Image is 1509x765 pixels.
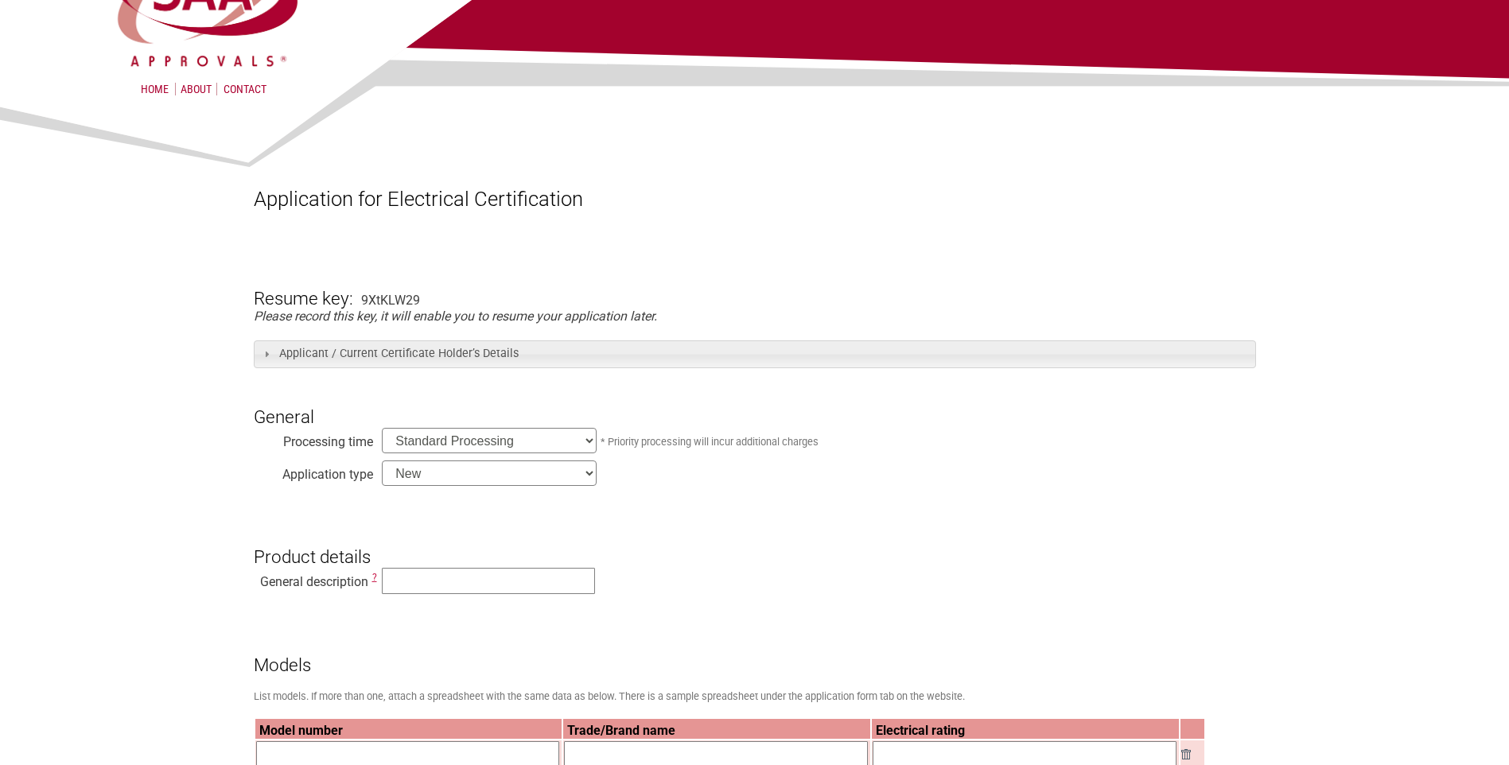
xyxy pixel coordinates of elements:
[563,719,870,739] th: Trade/Brand name
[254,187,1256,211] h1: Application for Electrical Certification
[175,83,217,95] a: About
[254,309,657,324] em: Please record this key, it will enable you to resume your application later.
[372,572,377,583] span: This is a description of the “type” of electrical equipment being more specific than the Regulato...
[872,719,1179,739] th: Electrical rating
[255,719,562,739] th: Model number
[141,83,169,95] a: Home
[601,436,819,448] small: * Priority processing will incur additional charges
[254,519,1256,567] h3: Product details
[254,380,1256,428] h3: General
[361,293,420,308] div: 9XtKLW29
[254,430,373,446] div: Processing time
[254,340,1256,368] h3: Applicant / Current Certificate Holder’s Details
[254,570,373,586] div: General description
[254,690,965,702] small: List models. If more than one, attach a spreadsheet with the same data as below. There is a sampl...
[254,261,353,309] h3: Resume key:
[224,83,266,95] a: Contact
[254,627,1256,675] h3: Models
[1181,749,1191,759] img: Remove
[254,463,373,479] div: Application type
